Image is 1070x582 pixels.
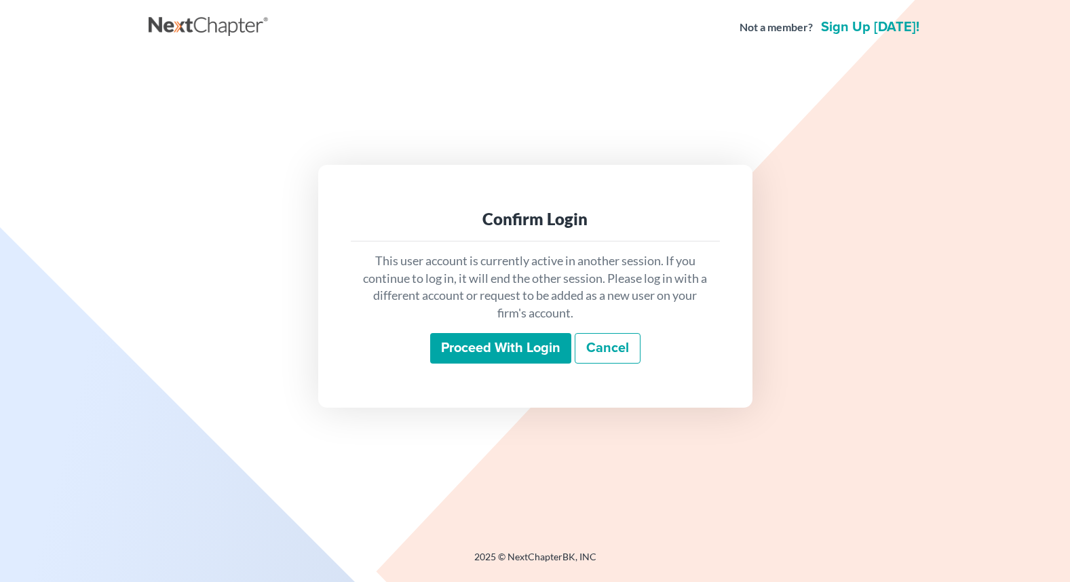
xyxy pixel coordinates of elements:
[362,252,709,322] p: This user account is currently active in another session. If you continue to log in, it will end ...
[818,20,922,34] a: Sign up [DATE]!
[575,333,641,364] a: Cancel
[430,333,571,364] input: Proceed with login
[149,550,922,575] div: 2025 © NextChapterBK, INC
[740,20,813,35] strong: Not a member?
[362,208,709,230] div: Confirm Login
